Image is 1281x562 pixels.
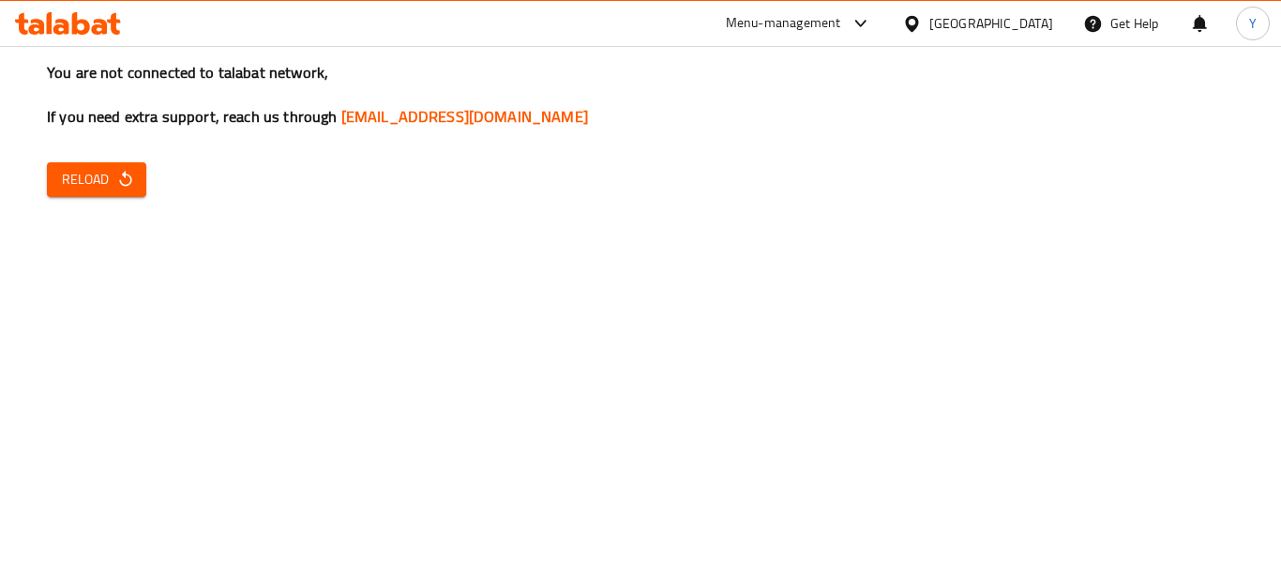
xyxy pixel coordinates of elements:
span: Y [1249,13,1257,34]
h3: You are not connected to talabat network, If you need extra support, reach us through [47,62,1234,128]
span: Reload [62,168,131,191]
div: [GEOGRAPHIC_DATA] [929,13,1053,34]
button: Reload [47,162,146,197]
div: Menu-management [726,12,841,35]
a: [EMAIL_ADDRESS][DOMAIN_NAME] [341,102,588,130]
